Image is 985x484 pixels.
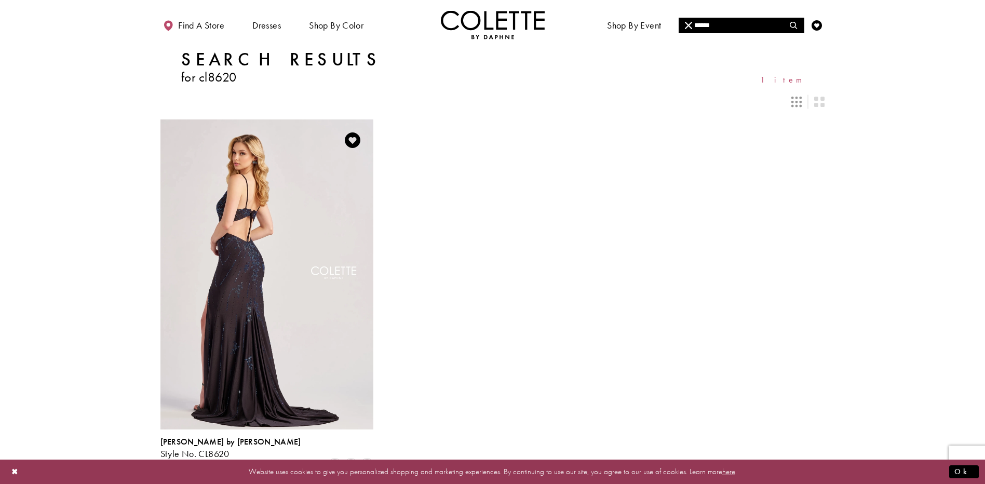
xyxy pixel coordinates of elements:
[75,465,910,479] p: Website uses cookies to give you personalized shopping and marketing experiences. By continuing t...
[329,459,341,472] i: Black
[809,10,825,39] a: Check Wishlist
[679,18,804,33] input: Search
[679,18,699,33] button: Close Search
[441,10,545,39] a: Visit Home Page
[160,437,301,459] div: Colette by Daphne Style No. CL8620
[441,10,545,39] img: Colette by Daphne
[6,463,24,481] button: Close Dialog
[178,20,224,31] span: Find a store
[160,448,230,460] span: Style No. CL8620
[160,10,227,39] a: Find a store
[791,97,802,107] span: Switch layout to 3 columns
[607,20,661,31] span: Shop By Event
[786,10,802,39] a: Toggle search
[679,18,804,33] div: Search form
[160,436,301,447] span: [PERSON_NAME] by [PERSON_NAME]
[252,20,281,31] span: Dresses
[949,465,979,478] button: Submit Dialog
[345,459,357,472] i: Pink
[181,70,381,84] h3: for cl8620
[722,466,735,477] a: here
[250,10,284,39] span: Dresses
[361,459,373,472] i: Turquoise
[309,20,363,31] span: Shop by color
[604,10,664,39] span: Shop By Event
[160,119,825,471] div: Product List
[814,97,825,107] span: Switch layout to 2 columns
[342,129,363,151] a: Add to Wishlist
[160,119,373,429] a: Visit Colette by Daphne Style No. CL8620 Page
[306,10,366,39] span: Shop by color
[687,10,764,39] a: Meet the designer
[181,49,381,70] h1: Search Results
[154,90,831,113] div: Layout Controls
[760,75,804,84] span: 1 item
[784,18,804,33] button: Submit Search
